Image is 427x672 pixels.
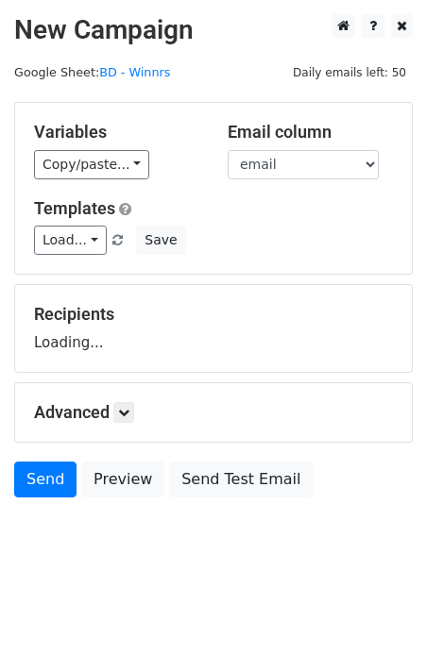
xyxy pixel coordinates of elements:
[14,462,77,497] a: Send
[34,304,393,325] h5: Recipients
[228,122,393,143] h5: Email column
[286,62,413,83] span: Daily emails left: 50
[81,462,164,497] a: Preview
[34,226,107,255] a: Load...
[34,150,149,179] a: Copy/paste...
[99,65,170,79] a: BD - Winnrs
[34,198,115,218] a: Templates
[14,65,170,79] small: Google Sheet:
[169,462,313,497] a: Send Test Email
[136,226,185,255] button: Save
[34,304,393,353] div: Loading...
[14,14,413,46] h2: New Campaign
[34,402,393,423] h5: Advanced
[34,122,199,143] h5: Variables
[286,65,413,79] a: Daily emails left: 50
